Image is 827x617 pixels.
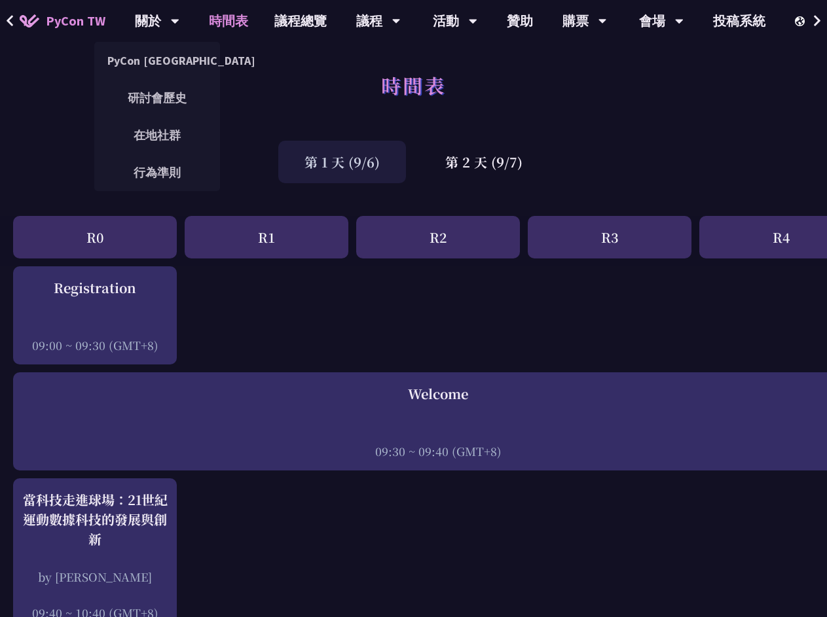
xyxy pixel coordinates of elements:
[7,5,119,37] a: PyCon TW
[419,141,549,183] div: 第 2 天 (9/7)
[94,82,220,113] a: 研討會歷史
[94,157,220,188] a: 行為準則
[356,216,520,258] div: R2
[20,14,39,27] img: Home icon of PyCon TW 2025
[46,11,105,31] span: PyCon TW
[20,569,170,585] div: by [PERSON_NAME]
[278,141,406,183] div: 第 1 天 (9/6)
[185,216,348,258] div: R1
[13,216,177,258] div: R0
[94,45,220,76] a: PyCon [GEOGRAPHIC_DATA]
[20,278,170,298] div: Registration
[381,65,446,105] h1: 時間表
[20,337,170,353] div: 09:00 ~ 09:30 (GMT+8)
[528,216,691,258] div: R3
[795,16,808,26] img: Locale Icon
[94,120,220,150] a: 在地社群
[20,490,170,549] div: 當科技走進球場：21世紀運動數據科技的發展與創新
